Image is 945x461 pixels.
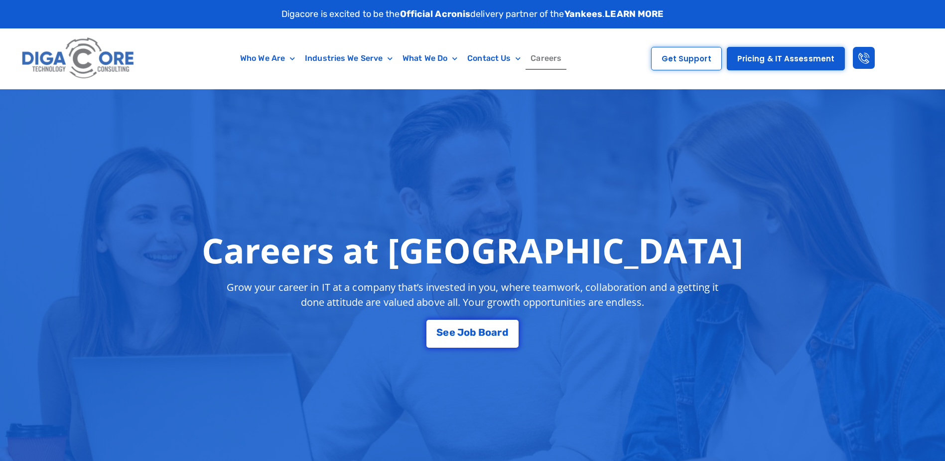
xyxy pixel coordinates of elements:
[462,47,526,70] a: Contact Us
[491,327,497,337] span: a
[737,55,834,62] span: Pricing & IT Assessment
[300,47,398,70] a: Industries We Serve
[662,55,711,62] span: Get Support
[502,327,509,337] span: d
[485,327,491,337] span: o
[526,47,566,70] a: Careers
[470,327,476,337] span: b
[727,47,845,70] a: Pricing & IT Assessment
[443,327,449,337] span: e
[218,280,728,310] p: Grow your career in IT at a company that’s invested in you, where teamwork, collaboration and a g...
[464,327,470,337] span: o
[449,327,455,337] span: e
[202,230,743,270] h1: Careers at [GEOGRAPHIC_DATA]
[478,327,485,337] span: B
[457,327,464,337] span: J
[426,320,518,348] a: See Job Board
[400,8,471,19] strong: Official Acronis
[19,33,138,84] img: Digacore logo 1
[281,7,664,21] p: Digacore is excited to be the delivery partner of the .
[605,8,664,19] a: LEARN MORE
[436,327,443,337] span: S
[398,47,462,70] a: What We Do
[564,8,603,19] strong: Yankees
[497,327,502,337] span: r
[235,47,300,70] a: Who We Are
[186,47,616,70] nav: Menu
[651,47,722,70] a: Get Support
